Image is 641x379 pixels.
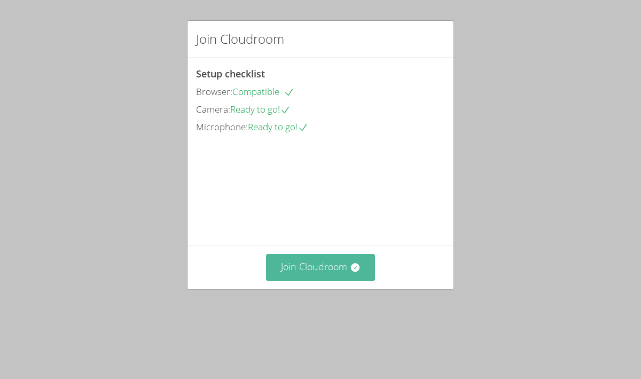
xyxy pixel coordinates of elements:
[196,121,248,133] span: Microphone:
[266,254,376,280] button: Join Cloudroom
[196,29,284,49] h2: Join Cloudroom
[196,67,265,80] span: Setup checklist
[230,103,291,115] span: Ready to go!
[196,85,232,98] span: Browser:
[232,85,294,98] span: Compatible
[248,121,308,133] span: Ready to go!
[196,103,230,115] span: Camera:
